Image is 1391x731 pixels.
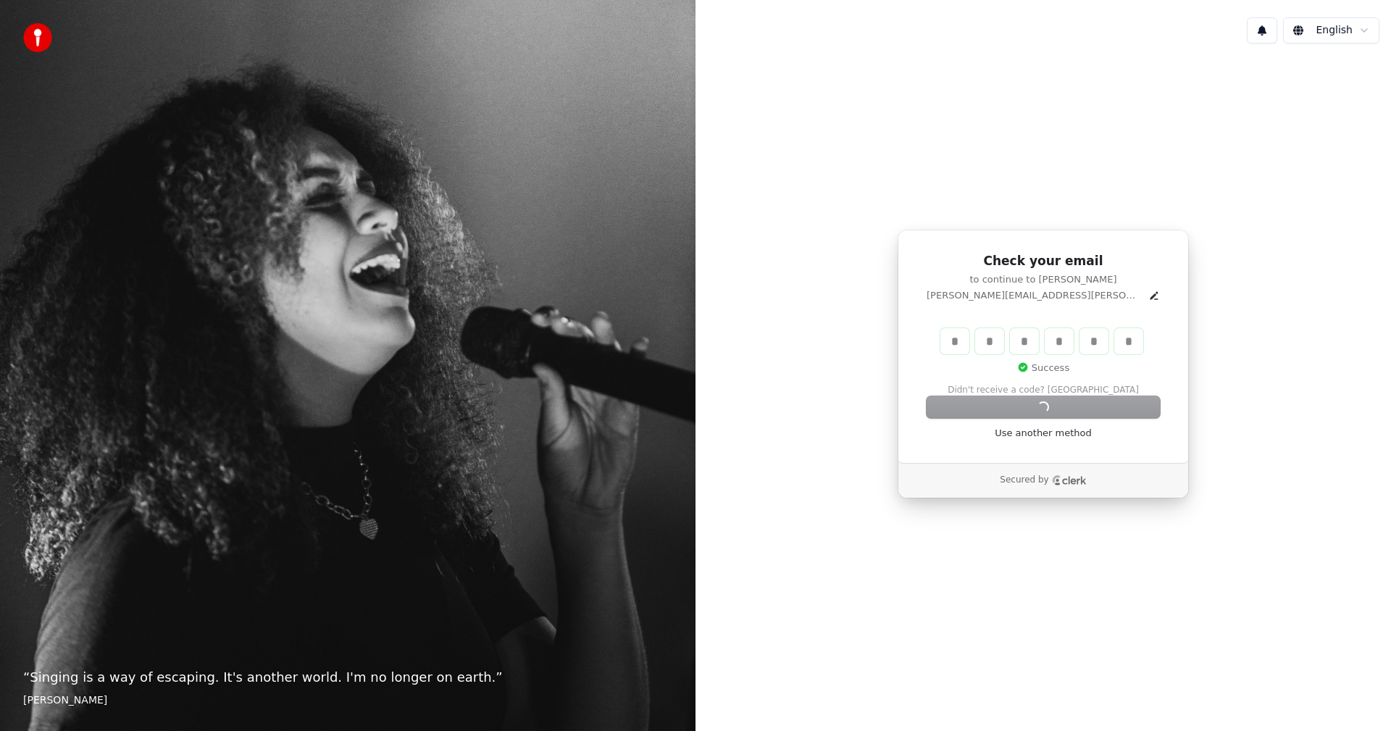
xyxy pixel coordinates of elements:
[1148,290,1160,301] button: Edit
[1052,475,1087,485] a: Clerk logo
[23,693,672,708] footer: [PERSON_NAME]
[927,273,1160,286] p: to continue to [PERSON_NAME]
[23,23,52,52] img: youka
[927,289,1143,302] p: [PERSON_NAME][EMAIL_ADDRESS][PERSON_NAME][DOMAIN_NAME]
[995,427,1092,440] a: Use another method
[23,667,672,688] p: “ Singing is a way of escaping. It's another world. I'm no longer on earth. ”
[1000,475,1048,486] p: Secured by
[927,253,1160,270] h1: Check your email
[1017,362,1069,375] p: Success
[937,325,1146,357] div: Verification code input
